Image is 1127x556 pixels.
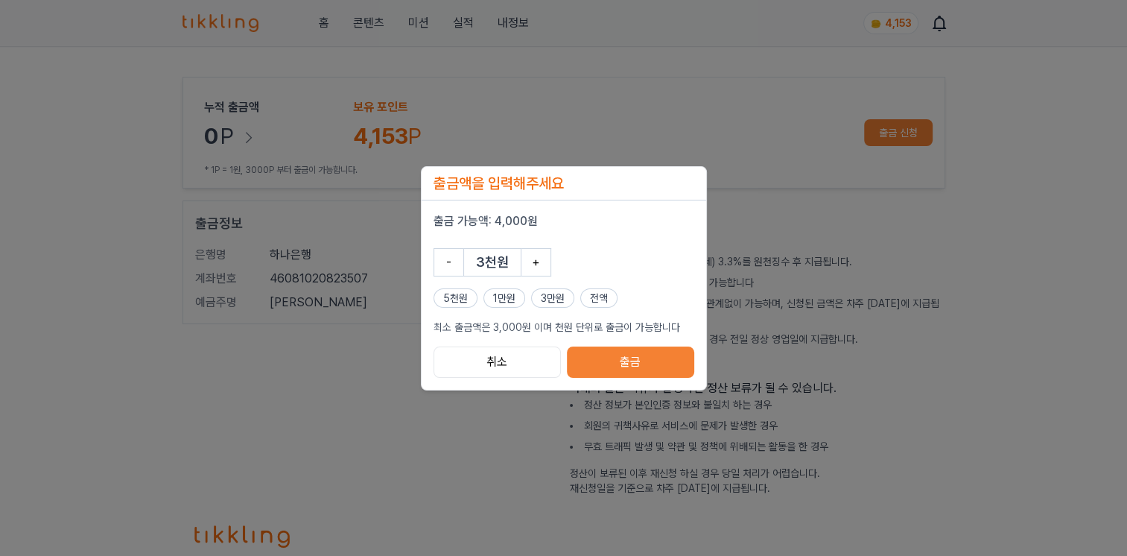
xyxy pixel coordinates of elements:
[434,248,463,277] button: -
[567,347,693,378] button: 출금
[434,212,694,230] p: 출금 가능액: 4,000원
[580,288,618,308] button: 전액
[476,254,509,270] span: 3천원
[521,248,551,277] button: +
[531,288,574,308] button: 3만원
[434,288,477,308] button: 5천원
[483,288,525,308] button: 1만원
[434,347,562,378] button: 취소
[422,167,706,200] p: 출금액을 입력해주세요
[434,320,694,335] p: 최소 출금액은 3,000원 이며 천원 단위로 출금이 가능합니다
